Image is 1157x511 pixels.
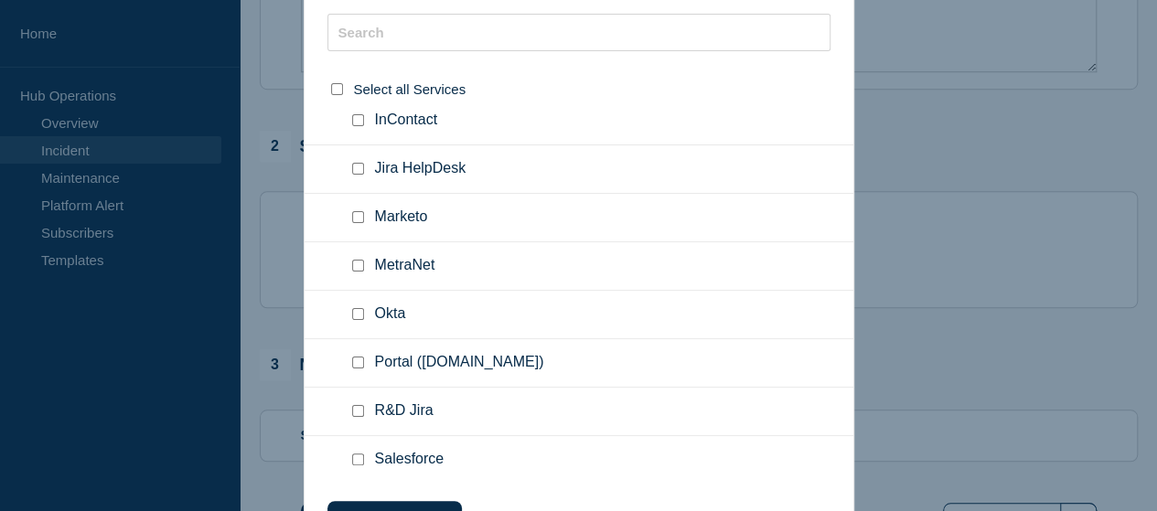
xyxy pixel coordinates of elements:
[352,453,364,465] input: Salesforce checkbox
[352,405,364,417] input: R&D Jira checkbox
[354,81,466,97] span: Select all Services
[331,83,343,95] input: select all checkbox
[352,114,364,126] input: InContact checkbox
[352,163,364,175] input: Jira HelpDesk checkbox
[375,160,466,178] span: Jira HelpDesk
[352,211,364,223] input: Marketo checkbox
[352,357,364,368] input: Portal (connect.concur.com) checkbox
[327,14,830,51] input: Search
[375,402,434,421] span: R&D Jira
[375,208,428,227] span: Marketo
[375,112,437,130] span: InContact
[375,451,445,469] span: Salesforce
[375,305,406,324] span: Okta
[375,257,435,275] span: MetraNet
[352,260,364,271] input: MetraNet checkbox
[352,308,364,320] input: Okta checkbox
[375,354,544,372] span: Portal ([DOMAIN_NAME])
